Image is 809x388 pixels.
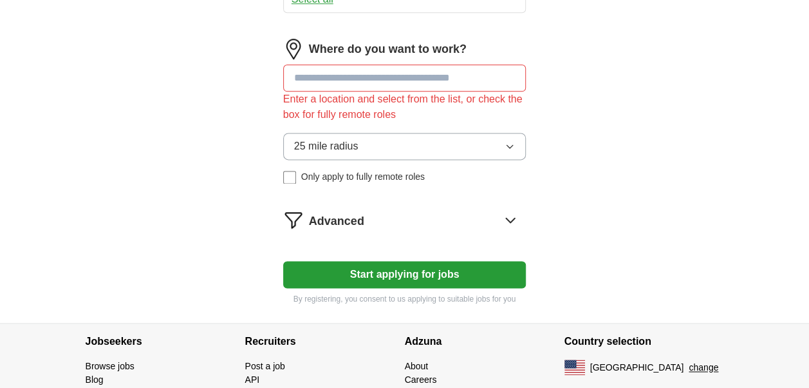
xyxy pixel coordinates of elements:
[86,374,104,385] a: Blog
[309,41,467,58] label: Where do you want to work?
[294,139,358,154] span: 25 mile radius
[283,133,526,160] button: 25 mile radius
[283,261,526,288] button: Start applying for jobs
[564,360,585,375] img: US flag
[590,361,684,374] span: [GEOGRAPHIC_DATA]
[86,361,135,371] a: Browse jobs
[283,92,526,122] div: Enter a location and select from the list, or check the box for fully remote roles
[564,324,724,360] h4: Country selection
[405,374,437,385] a: Careers
[245,361,285,371] a: Post a job
[283,293,526,305] p: By registering, you consent to us applying to suitable jobs for you
[283,39,304,59] img: location.png
[301,170,425,184] span: Only apply to fully remote roles
[283,209,304,230] img: filter
[245,374,260,385] a: API
[689,361,718,374] button: change
[405,361,429,371] a: About
[283,171,296,184] input: Only apply to fully remote roles
[309,213,364,230] span: Advanced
